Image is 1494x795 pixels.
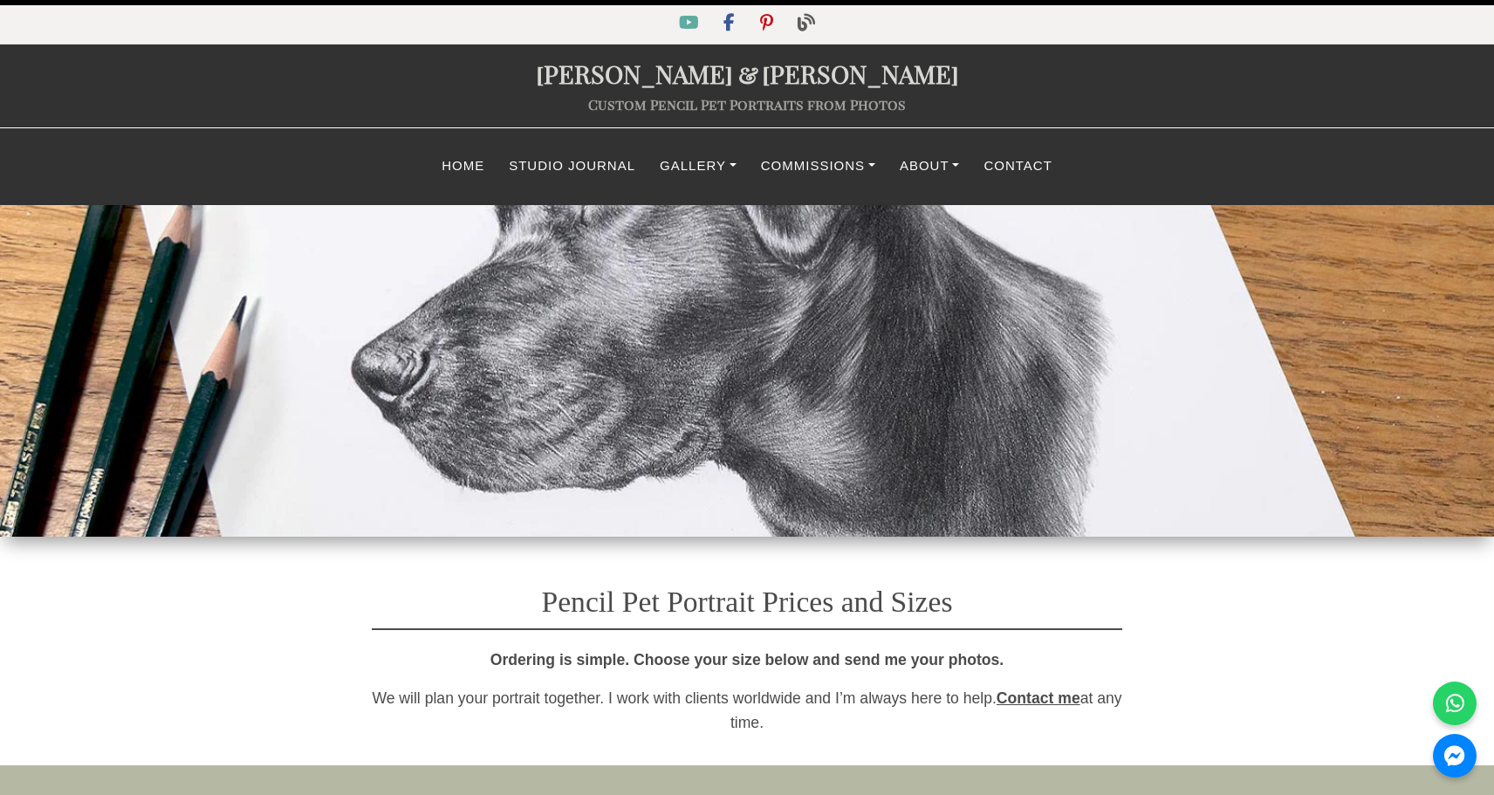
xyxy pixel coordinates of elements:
a: Contact me [997,689,1080,707]
a: YouTube [668,17,713,31]
a: Pinterest [750,17,787,31]
p: We will plan your portrait together. I work with clients worldwide and I’m always here to help. a... [372,686,1122,735]
a: Messenger [1433,734,1477,778]
a: Contact [971,149,1064,183]
a: [PERSON_NAME]&[PERSON_NAME] [536,57,959,90]
a: Gallery [648,149,749,183]
h1: Pencil Pet Portrait Prices and Sizes [372,559,1122,630]
a: About [887,149,972,183]
a: Blog [787,17,826,31]
a: Facebook [713,17,749,31]
a: WhatsApp [1433,682,1477,725]
a: Home [429,149,497,183]
a: Commissions [749,149,887,183]
a: Studio Journal [497,149,648,183]
span: & [733,57,762,90]
a: Custom Pencil Pet Portraits from Photos [588,95,906,113]
p: Ordering is simple. Choose your size below and send me your photos. [372,648,1122,672]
